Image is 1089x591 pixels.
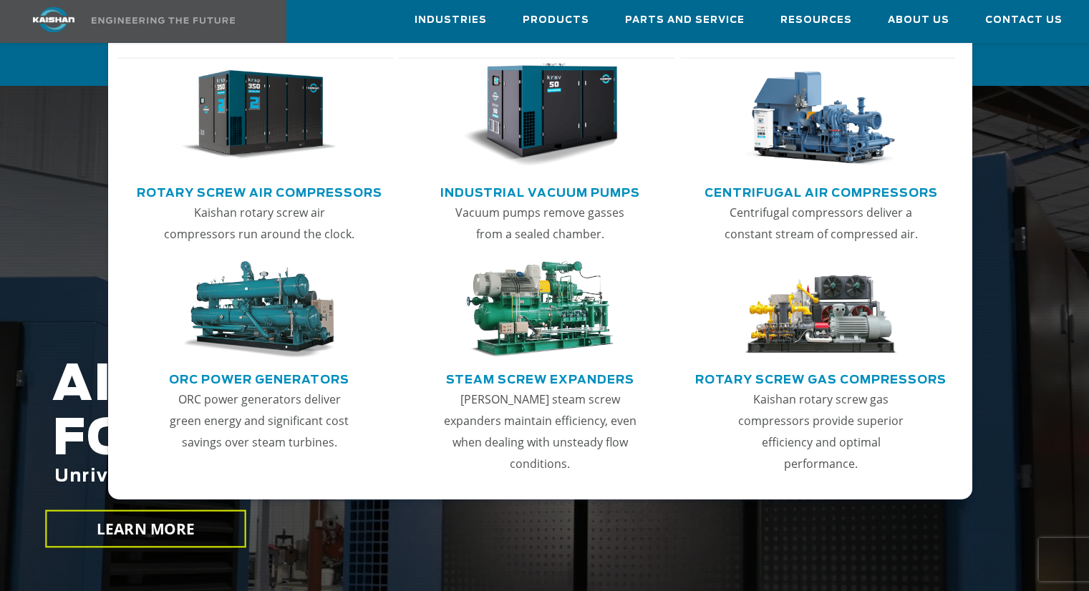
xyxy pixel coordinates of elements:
[440,180,640,202] a: Industrial Vacuum Pumps
[625,1,745,39] a: Parts and Service
[888,1,949,39] a: About Us
[523,12,589,29] span: Products
[780,1,852,39] a: Resources
[985,12,1063,29] span: Contact Us
[137,180,382,202] a: Rotary Screw Air Compressors
[415,1,487,39] a: Industries
[443,389,637,474] p: [PERSON_NAME] steam screw expanders maintain efficiency, even when dealing with unsteady flow con...
[463,63,618,167] img: thumb-Industrial-Vacuum-Pumps
[169,367,349,389] a: ORC Power Generators
[985,1,1063,39] a: Contact Us
[45,510,246,548] a: LEARN MORE
[695,367,947,389] a: Rotary Screw Gas Compressors
[888,12,949,29] span: About Us
[92,17,235,24] img: Engineering the future
[54,468,667,485] span: Unrivaled performance with up to 35% energy cost savings.
[725,202,918,245] p: Centrifugal compressors deliver a constant stream of compressed air.
[743,63,899,167] img: thumb-Centrifugal-Air-Compressors
[725,389,918,474] p: Kaishan rotary screw gas compressors provide superior efficiency and optimal performance.
[415,12,487,29] span: Industries
[181,63,337,167] img: thumb-Rotary-Screw-Air-Compressors
[743,261,899,358] img: thumb-Rotary-Screw-Gas-Compressors
[97,519,195,539] span: LEARN MORE
[163,389,356,453] p: ORC power generators deliver green energy and significant cost savings over steam turbines.
[625,12,745,29] span: Parts and Service
[52,358,870,531] h2: AIR COMPRESSORS FOR THE
[443,202,637,245] p: Vacuum pumps remove gasses from a sealed chamber.
[705,180,938,202] a: Centrifugal Air Compressors
[523,1,589,39] a: Products
[163,202,356,245] p: Kaishan rotary screw air compressors run around the clock.
[463,261,618,358] img: thumb-Steam-Screw-Expanders
[181,261,337,358] img: thumb-ORC-Power-Generators
[780,12,852,29] span: Resources
[446,367,634,389] a: Steam Screw Expanders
